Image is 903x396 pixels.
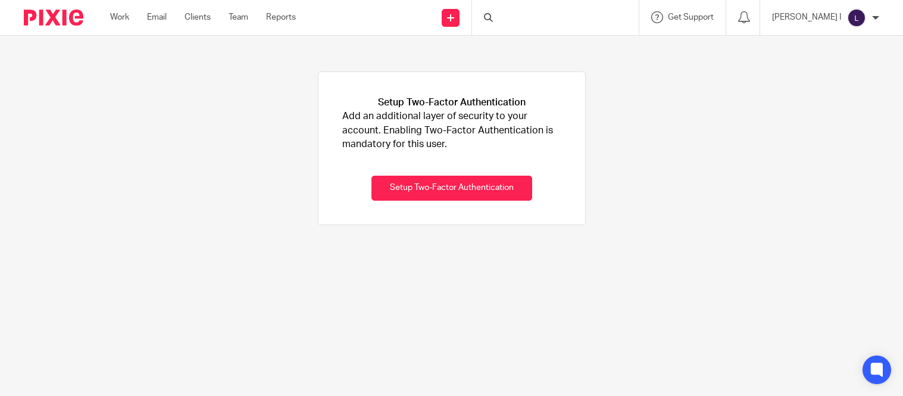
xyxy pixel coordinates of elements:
p: [PERSON_NAME] I [772,11,841,23]
h1: Setup Two-Factor Authentication [378,96,526,110]
a: Reports [266,11,296,23]
p: Add an additional layer of security to your account. Enabling Two-Factor Authentication is mandat... [342,110,561,151]
a: Email [147,11,167,23]
span: Get Support [668,13,714,21]
img: svg%3E [847,8,866,27]
a: Team [229,11,248,23]
img: Pixie [24,10,83,26]
button: Setup Two-Factor Authentication [371,176,532,201]
a: Work [110,11,129,23]
a: Clients [185,11,211,23]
